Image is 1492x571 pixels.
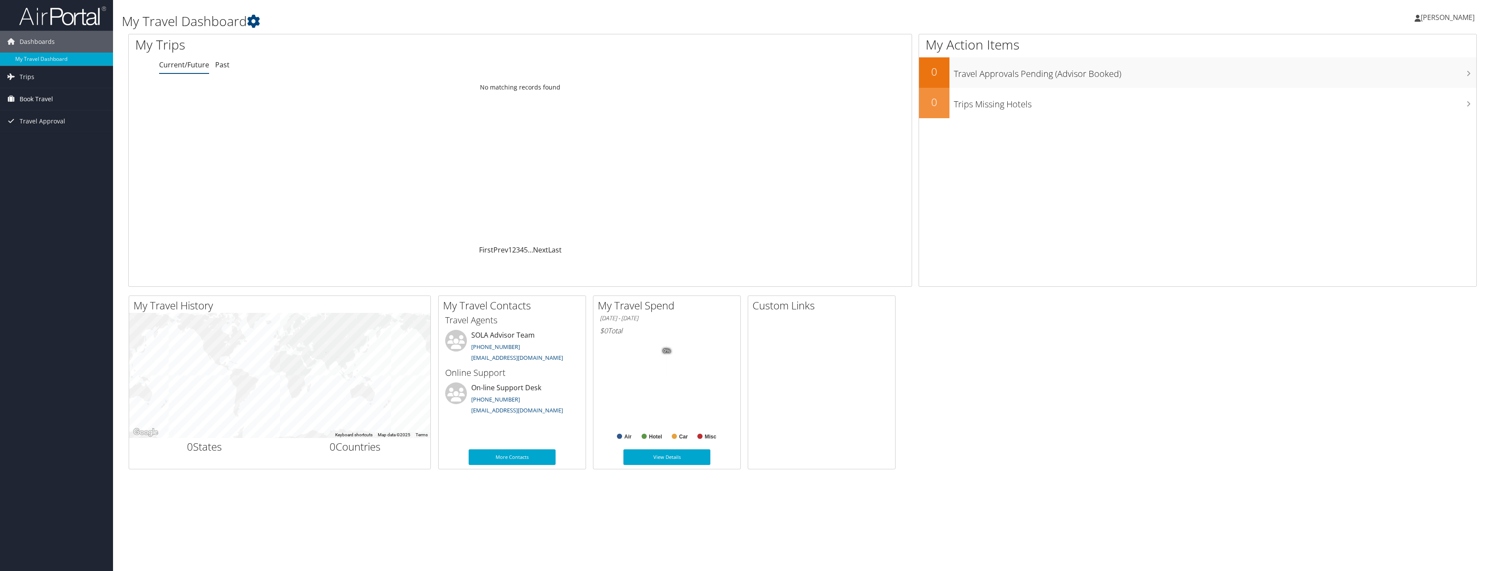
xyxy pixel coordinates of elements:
button: Keyboard shortcuts [335,432,373,438]
h1: My Action Items [919,36,1476,54]
h2: My Travel Spend [598,298,740,313]
a: 2 [512,245,516,255]
text: Misc [705,434,716,440]
text: Car [679,434,688,440]
a: 3 [516,245,520,255]
h3: Trips Missing Hotels [954,94,1476,110]
a: More Contacts [469,449,556,465]
h3: Online Support [445,367,579,379]
h2: Countries [286,439,424,454]
a: Terms (opens in new tab) [416,432,428,437]
tspan: 0% [663,349,670,354]
td: No matching records found [129,80,912,95]
h6: [DATE] - [DATE] [600,314,734,322]
span: 0 [187,439,193,454]
span: $0 [600,326,608,335]
a: [PHONE_NUMBER] [471,343,520,351]
a: 4 [520,245,524,255]
a: View Details [623,449,710,465]
a: [EMAIL_ADDRESS][DOMAIN_NAME] [471,354,563,362]
text: Hotel [649,434,662,440]
span: Book Travel [20,88,53,110]
span: Dashboards [20,31,55,53]
span: … [528,245,533,255]
a: 5 [524,245,528,255]
a: Last [548,245,562,255]
a: [PERSON_NAME] [1415,4,1483,30]
img: Google [131,427,160,438]
span: Travel Approval [20,110,65,132]
span: [PERSON_NAME] [1421,13,1475,22]
span: 0 [330,439,336,454]
h2: Custom Links [753,298,895,313]
a: 0Travel Approvals Pending (Advisor Booked) [919,57,1476,88]
h2: My Travel History [133,298,430,313]
h2: 0 [919,95,949,110]
li: On-line Support Desk [441,382,583,418]
span: Map data ©2025 [378,432,410,437]
a: Current/Future [159,60,209,70]
h1: My Trips [135,36,579,54]
h2: States [136,439,273,454]
h2: My Travel Contacts [443,298,586,313]
a: Next [533,245,548,255]
img: airportal-logo.png [19,6,106,26]
a: [PHONE_NUMBER] [471,395,520,403]
text: Air [624,434,632,440]
h2: 0 [919,64,949,79]
span: Trips [20,66,34,88]
li: SOLA Advisor Team [441,330,583,365]
a: 0Trips Missing Hotels [919,88,1476,118]
h3: Travel Approvals Pending (Advisor Booked) [954,63,1476,80]
h3: Travel Agents [445,314,579,326]
a: Past [215,60,230,70]
h1: My Travel Dashboard [122,12,1029,30]
a: Open this area in Google Maps (opens a new window) [131,427,160,438]
a: First [479,245,493,255]
h6: Total [600,326,734,335]
a: 1 [508,245,512,255]
a: Prev [493,245,508,255]
a: [EMAIL_ADDRESS][DOMAIN_NAME] [471,406,563,414]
